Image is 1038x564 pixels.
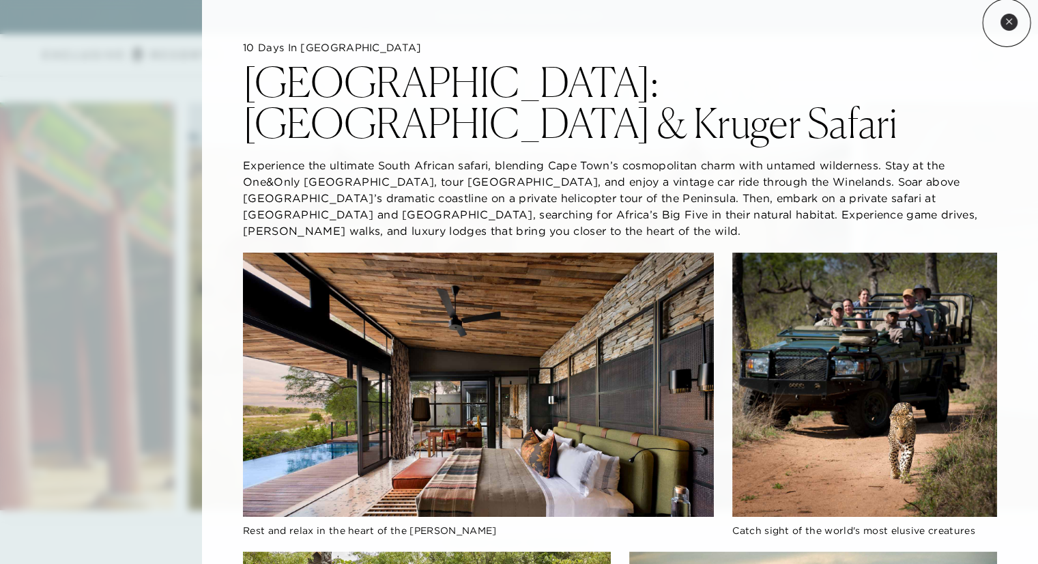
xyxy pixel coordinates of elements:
[243,157,997,239] p: Experience the ultimate South African safari, blending Cape Town’s cosmopolitan charm with untame...
[243,524,496,537] span: Rest and relax in the heart of the [PERSON_NAME]
[243,61,997,143] h2: [GEOGRAPHIC_DATA]: [GEOGRAPHIC_DATA] & Kruger Safari
[243,41,997,55] h5: 10 Days in [GEOGRAPHIC_DATA]
[732,524,975,537] span: Catch sight of the world's most elusive creatures
[975,501,1038,564] iframe: Qualified Messenger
